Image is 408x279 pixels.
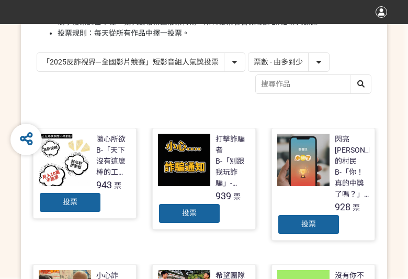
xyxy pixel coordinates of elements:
span: 投票 [63,198,77,206]
a: 打擊詐騙者B-「別跟我玩詐騙」- 2025新竹市反詐視界影片徵件939票投票 [152,128,256,230]
div: 打擊詐騙者 [216,134,250,156]
span: 票 [233,192,241,201]
span: 票 [114,181,121,190]
div: 閃亮[PERSON_NAME]的村民 [335,134,391,167]
a: 隨心所欲B-「天下沒有這麼棒的工作，別讓你的求職夢變成惡夢！」- 2025新竹市反詐視界影片徵件943票投票 [33,128,137,219]
li: 投票規則：每天從所有作品中擇一投票。 [58,28,371,39]
div: B-「你！真的中獎了嗎？」- 2025新竹市反詐視界影片徵件 [335,167,369,200]
span: 939 [216,190,231,201]
span: 投票 [182,209,197,217]
span: 投票 [301,220,316,228]
div: B-「別跟我玩詐騙」- 2025新竹市反詐視界影片徵件 [216,156,250,189]
span: 928 [335,201,350,212]
div: B-「天下沒有這麼棒的工作，別讓你的求職夢變成惡夢！」- 2025新竹市反詐視界影片徵件 [96,145,131,178]
a: 閃亮[PERSON_NAME]的村民B-「你！真的中獎了嗎？」- 2025新竹市反詐視界影片徵件928票投票 [271,128,375,241]
span: 943 [96,179,112,190]
div: 隨心所欲 [96,134,126,145]
span: 票 [353,203,360,212]
input: 搜尋作品 [256,75,371,93]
